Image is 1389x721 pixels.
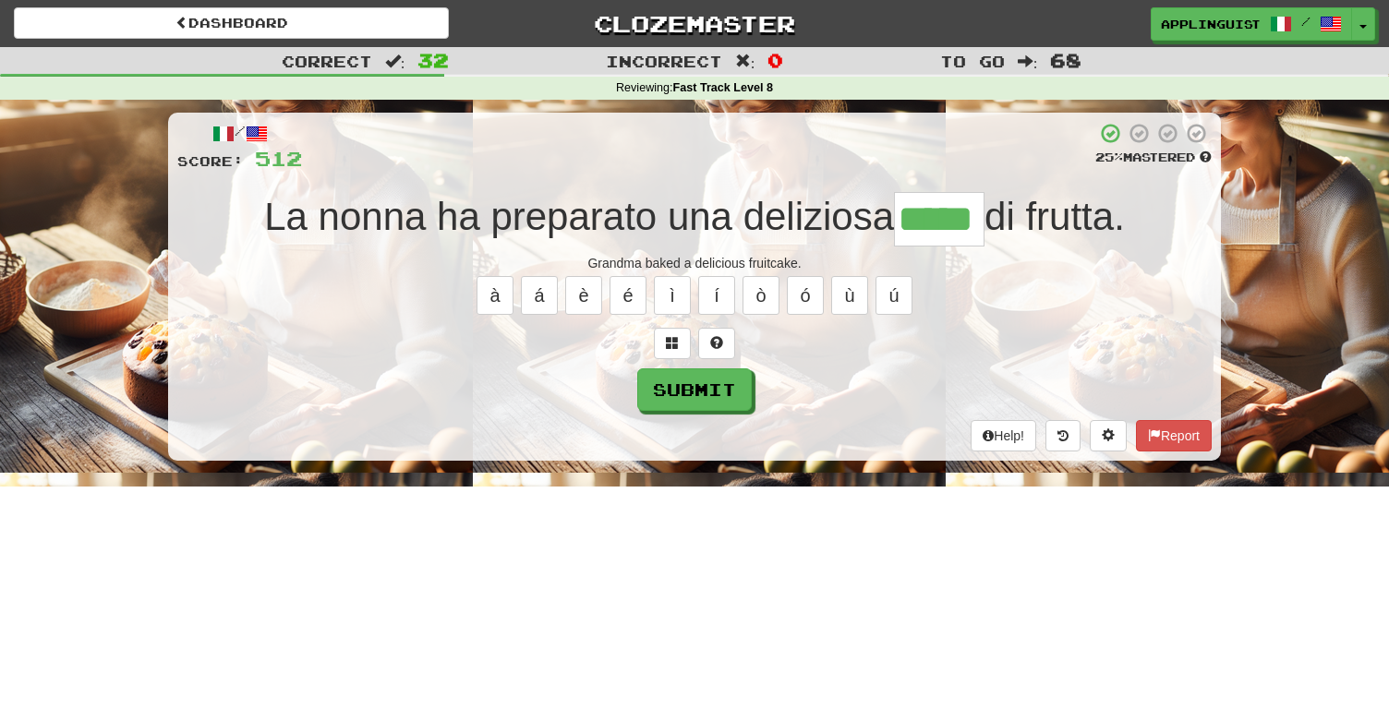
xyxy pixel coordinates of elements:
button: Report [1136,420,1212,451]
button: Single letter hint - you only get 1 per sentence and score half the points! alt+h [698,328,735,359]
span: 32 [417,49,449,71]
button: Help! [971,420,1036,451]
button: Submit [637,368,752,411]
button: Round history (alt+y) [1045,420,1081,451]
span: / [1301,15,1310,28]
span: di frutta. [984,195,1125,238]
div: / [177,122,302,145]
span: To go [940,52,1005,70]
a: Clozemaster [477,7,912,40]
button: Switch sentence to multiple choice alt+p [654,328,691,359]
span: Score: [177,153,244,169]
button: í [698,276,735,315]
span: 0 [767,49,783,71]
span: 68 [1050,49,1081,71]
span: : [385,54,405,69]
span: : [1018,54,1038,69]
div: Mastered [1095,150,1212,166]
span: : [735,54,755,69]
span: Incorrect [606,52,722,70]
div: Grandma baked a delicious fruitcake. [177,254,1212,272]
strong: Fast Track Level 8 [673,81,774,94]
a: Applinguist / [1151,7,1352,41]
button: ó [787,276,824,315]
span: Correct [282,52,372,70]
span: 25 % [1095,150,1123,164]
span: La nonna ha preparato una deliziosa [264,195,894,238]
button: à [477,276,513,315]
span: Applinguist [1161,16,1261,32]
button: ú [876,276,912,315]
a: Dashboard [14,7,449,39]
button: é [610,276,646,315]
button: ò [743,276,779,315]
button: è [565,276,602,315]
span: 512 [255,147,302,170]
button: ì [654,276,691,315]
button: á [521,276,558,315]
button: ù [831,276,868,315]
